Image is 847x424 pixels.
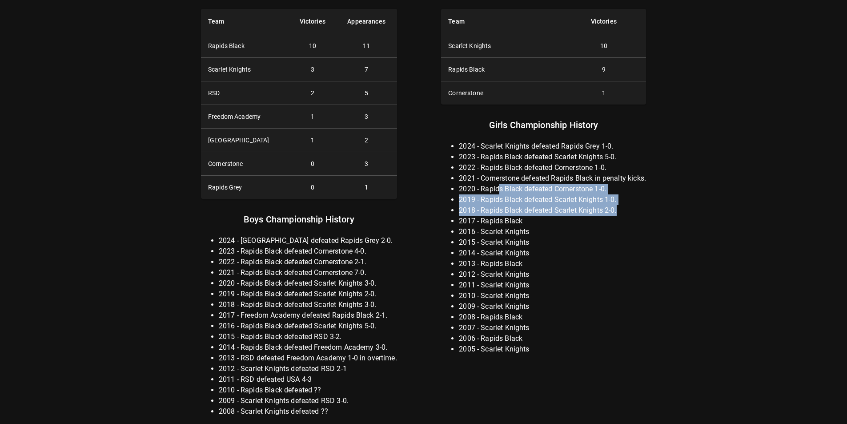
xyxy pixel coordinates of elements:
td: 10 [289,34,336,58]
li: 2006 - Rapids Black [459,333,646,344]
li: 2014 - Scarlet Knights [459,248,646,258]
td: 7 [336,58,397,81]
li: 2009 - Scarlet Knights [459,301,646,312]
li: 2008 - Scarlet Knights defeated ?? [219,406,397,417]
td: 1 [289,129,336,152]
li: 2020 - Rapids Black defeated Cornerstone 1-0. [459,184,646,194]
li: 2005 - Scarlet Knights [459,344,646,355]
td: 5 [336,81,397,105]
li: 2013 - Rapids Black [459,258,646,269]
th: Victories [562,9,646,34]
li: 2016 - Scarlet Knights [459,226,646,237]
th: Victories [289,9,336,34]
li: 2014 - Rapids Black defeated Freedom Academy 3-0. [219,342,397,353]
li: 2018 - Rapids Black defeated Scarlet Knights 3-0. [219,299,397,310]
p: Girls Championship History [441,118,646,132]
li: 2016 - Rapids Black defeated Scarlet Knights 5-0. [219,321,397,331]
th: Freedom Academy [201,105,289,129]
li: 2015 - Rapids Black defeated RSD 3-2. [219,331,397,342]
li: 2017 - Rapids Black [459,216,646,226]
li: 2021 - Rapids Black defeated Cornerstone 7-0. [219,267,397,278]
li: 2023 - Rapids Black defeated Cornerstone 4-0. [219,246,397,257]
td: 1 [562,81,646,105]
td: 3 [336,152,397,176]
li: 2007 - Scarlet Knights [459,323,646,333]
li: 2009 - Scarlet Knights defeated RSD 3-0. [219,396,397,406]
li: 2011 - Scarlet Knights [459,280,646,291]
td: 3 [289,58,336,81]
td: 2 [289,81,336,105]
li: 2010 - Rapids Black defeated ?? [219,385,397,396]
td: 1 [336,176,397,199]
th: Team [441,9,561,34]
li: 2024 - Scarlet Knights defeated Rapids Grey 1-0. [459,141,646,152]
li: 2012 - Scarlet Knights [459,269,646,280]
th: [GEOGRAPHIC_DATA] [201,129,289,152]
p: Boys Championship History [201,212,397,226]
th: Rapids Black [201,34,289,58]
li: 2011 - RSD defeated USA 4-3 [219,374,397,385]
th: Cornerstone [441,81,561,105]
td: 10 [562,34,646,58]
li: 2022 - Rapids Black defeated Cornerstone 1-0. [459,162,646,173]
th: Rapids Grey [201,176,289,199]
li: 2021 - Cornerstone defeated Rapids Black in penalty kicks. [459,173,646,184]
th: Appearances [336,9,397,34]
li: 2015 - Scarlet Knights [459,237,646,248]
li: 2022 - Rapids Black defeated Cornerstone 2-1. [219,257,397,267]
td: 3 [336,105,397,129]
td: 11 [336,34,397,58]
li: 2023 - Rapids Black defeated Scarlet Knights 5-0. [459,152,646,162]
td: 9 [562,58,646,81]
th: Scarlet Knights [441,34,561,58]
li: 2019 - Rapids Black defeated Scarlet Knights 1-0. [459,194,646,205]
th: Team [201,9,289,34]
li: 2010 - Scarlet Knights [459,291,646,301]
td: 1 [289,105,336,129]
li: 2018 - Rapids Black defeated Scarlet Knights 2-0. [459,205,646,216]
li: 2008 - Rapids Black [459,312,646,323]
li: 2017 - Freedom Academy defeated Rapids Black 2-1. [219,310,397,321]
th: Cornerstone [201,152,289,176]
li: 2024 - [GEOGRAPHIC_DATA] defeated Rapids Grey 2-0. [219,235,397,246]
li: 2013 - RSD defeated Freedom Academy 1-0 in overtime. [219,353,397,363]
li: 2020 - Rapids Black defeated Scarlet Knights 3-0. [219,278,397,289]
th: Scarlet Knights [201,58,289,81]
td: 2 [336,129,397,152]
th: RSD [201,81,289,105]
td: 0 [289,176,336,199]
th: Rapids Black [441,58,561,81]
li: 2019 - Rapids Black defeated Scarlet Knights 2-0. [219,289,397,299]
td: 0 [289,152,336,176]
li: 2012 - Scarlet Knights defeated RSD 2-1 [219,363,397,374]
